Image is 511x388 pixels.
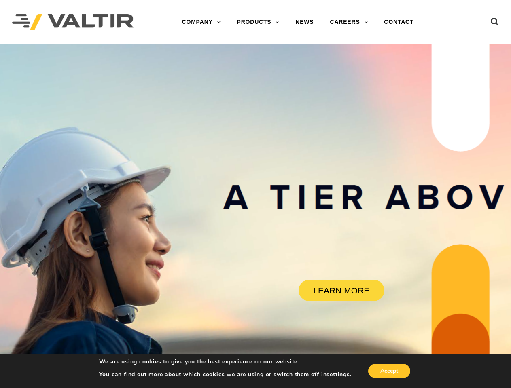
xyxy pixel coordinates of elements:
a: PRODUCTS [229,14,288,30]
button: Accept [368,364,410,378]
p: You can find out more about which cookies we are using or switch them off in . [99,371,352,378]
a: LEARN MORE [299,280,384,301]
a: CONTACT [376,14,422,30]
img: Valtir [12,14,134,31]
a: COMPANY [174,14,229,30]
button: settings [327,371,350,378]
p: We are using cookies to give you the best experience on our website. [99,358,352,365]
a: CAREERS [322,14,376,30]
a: NEWS [287,14,322,30]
